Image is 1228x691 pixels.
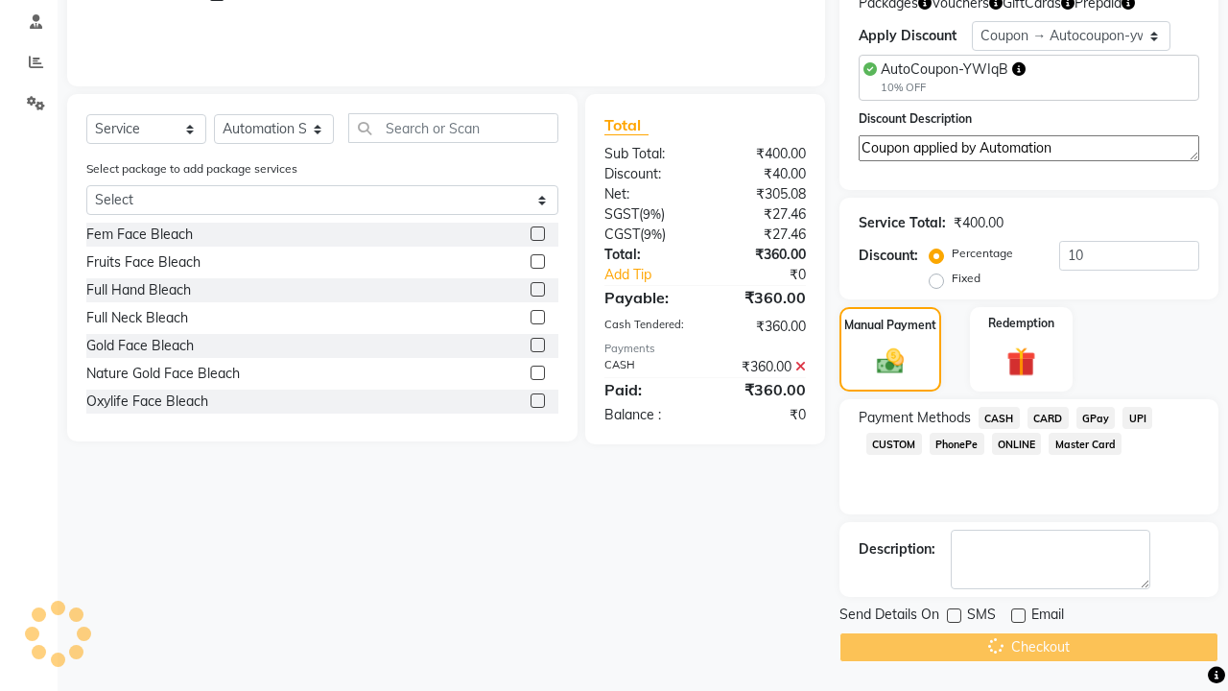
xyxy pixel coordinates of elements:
div: Nature Gold Face Bleach [86,364,240,384]
div: ₹40.00 [705,164,820,184]
span: 9% [644,226,662,242]
div: ₹0 [724,265,820,285]
img: _gift.svg [998,344,1046,380]
div: Total: [590,245,705,265]
span: PhonePe [930,433,984,455]
span: Total [604,115,649,135]
div: Service Total: [859,213,946,233]
span: Send Details On [839,605,939,629]
div: ₹400.00 [705,144,820,164]
div: ( ) [590,225,705,245]
div: ₹360.00 [705,378,820,401]
span: 9% [643,206,661,222]
div: Apply Discount [859,26,972,46]
span: UPI [1122,407,1152,429]
div: Balance : [590,405,705,425]
span: SGST [604,205,639,223]
div: Net: [590,184,705,204]
span: AutoCoupon-YWIqB [881,60,1008,78]
span: Master Card [1049,433,1122,455]
div: Sub Total: [590,144,705,164]
div: ₹0 [705,405,820,425]
div: Paid: [590,378,705,401]
div: ₹360.00 [705,245,820,265]
label: Discount Description [859,110,972,128]
span: Payment Methods [859,408,971,428]
div: Description: [859,539,935,560]
div: Fem Face Bleach [86,225,193,245]
div: Payable: [590,286,705,309]
a: Add Tip [590,265,724,285]
div: ₹27.46 [705,204,820,225]
span: ONLINE [992,433,1042,455]
span: GPay [1076,407,1116,429]
label: Select package to add package services [86,160,297,178]
input: Search or Scan [348,113,558,143]
div: 10% OFF [881,80,1026,96]
span: SMS [967,605,996,629]
div: Gold Face Bleach [86,336,194,356]
label: Manual Payment [844,317,936,334]
span: CUSTOM [866,433,922,455]
div: ( ) [590,204,705,225]
div: ₹360.00 [705,357,820,377]
span: CASH [979,407,1020,429]
div: Discount: [859,246,918,266]
span: CARD [1027,407,1069,429]
div: Fruits Face Bleach [86,252,201,273]
div: Full Neck Bleach [86,308,188,328]
div: ₹360.00 [705,286,820,309]
div: Oxylife Face Bleach [86,392,208,412]
div: Payments [604,341,806,357]
div: Discount: [590,164,705,184]
label: Redemption [988,315,1054,332]
img: _cash.svg [868,345,913,377]
label: Percentage [952,245,1013,262]
span: CGST [604,226,640,243]
label: Fixed [952,270,980,287]
span: Email [1031,605,1064,629]
div: Full Hand Bleach [86,280,191,300]
div: ₹400.00 [954,213,1004,233]
div: ₹305.08 [705,184,820,204]
div: ₹27.46 [705,225,820,245]
div: CASH [590,357,705,377]
div: Cash Tendered: [590,317,705,337]
div: ₹360.00 [705,317,820,337]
